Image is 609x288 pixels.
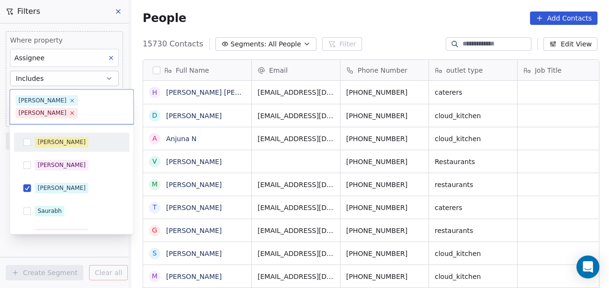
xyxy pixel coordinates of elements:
[38,184,86,192] div: [PERSON_NAME]
[38,161,86,169] div: [PERSON_NAME]
[38,230,86,238] div: [PERSON_NAME]
[38,138,86,146] div: [PERSON_NAME]
[38,207,62,215] div: Saurabh
[19,96,67,105] div: [PERSON_NAME]
[19,109,67,117] div: [PERSON_NAME]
